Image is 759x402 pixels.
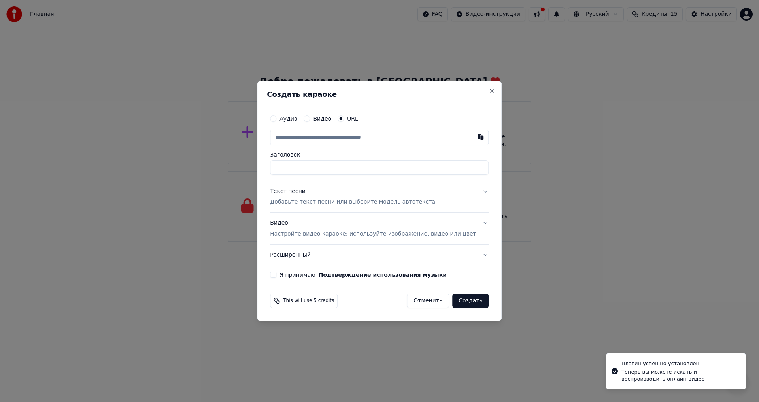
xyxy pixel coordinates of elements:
[452,294,489,308] button: Создать
[313,116,331,121] label: Видео
[270,230,476,238] p: Настройте видео караоке: используйте изображение, видео или цвет
[270,213,489,245] button: ВидеоНастройте видео караоке: используйте изображение, видео или цвет
[267,91,492,98] h2: Создать караоке
[407,294,449,308] button: Отменить
[270,198,435,206] p: Добавьте текст песни или выберите модель автотекста
[270,152,489,157] label: Заголовок
[279,116,297,121] label: Аудио
[319,272,447,277] button: Я принимаю
[270,245,489,265] button: Расширенный
[270,181,489,213] button: Текст песниДобавьте текст песни или выберите модель автотекста
[270,187,306,195] div: Текст песни
[347,116,358,121] label: URL
[279,272,447,277] label: Я принимаю
[270,219,476,238] div: Видео
[283,298,334,304] span: This will use 5 credits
